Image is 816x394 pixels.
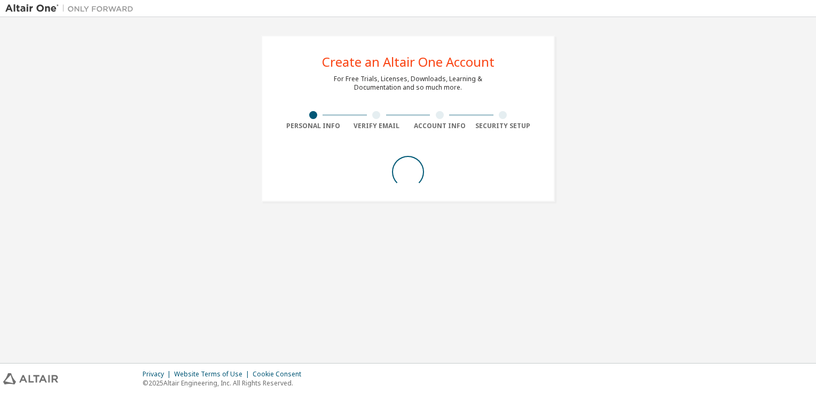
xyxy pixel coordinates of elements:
[174,370,253,379] div: Website Terms of Use
[143,370,174,379] div: Privacy
[345,122,409,130] div: Verify Email
[408,122,472,130] div: Account Info
[5,3,139,14] img: Altair One
[322,56,495,68] div: Create an Altair One Account
[281,122,345,130] div: Personal Info
[3,373,58,384] img: altair_logo.svg
[472,122,535,130] div: Security Setup
[334,75,482,92] div: For Free Trials, Licenses, Downloads, Learning & Documentation and so much more.
[143,379,308,388] p: © 2025 Altair Engineering, Inc. All Rights Reserved.
[253,370,308,379] div: Cookie Consent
